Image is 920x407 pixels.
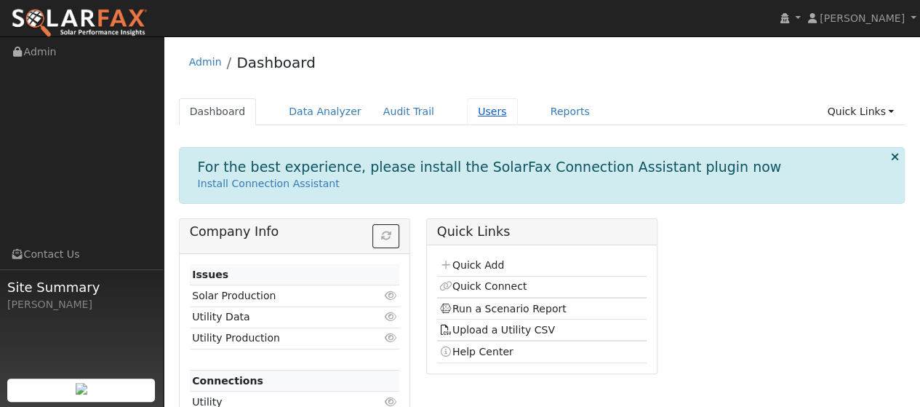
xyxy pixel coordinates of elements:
a: Audit Trail [372,98,445,125]
i: Click to view [384,333,397,343]
a: Admin [189,56,222,68]
a: Install Connection Assistant [198,178,340,189]
h5: Company Info [190,224,400,240]
img: retrieve [76,383,87,395]
i: Click to view [384,312,397,322]
a: Quick Links [816,98,905,125]
a: Quick Add [439,259,504,271]
h5: Quick Links [437,224,647,240]
img: SolarFax [11,8,148,39]
a: Reports [540,98,601,125]
a: Help Center [439,346,513,357]
a: Upload a Utility CSV [439,324,555,336]
strong: Connections [192,375,263,387]
a: Users [467,98,518,125]
a: Data Analyzer [278,98,372,125]
td: Utility Production [190,328,366,349]
div: [PERSON_NAME] [7,297,156,312]
strong: Issues [192,269,228,280]
i: Click to view [384,397,397,407]
a: Dashboard [179,98,257,125]
i: Click to view [384,291,397,301]
a: Dashboard [236,54,316,71]
a: Run a Scenario Report [439,303,567,315]
td: Utility Data [190,307,366,328]
span: [PERSON_NAME] [820,12,905,24]
span: Site Summary [7,277,156,297]
td: Solar Production [190,285,366,307]
a: Quick Connect [439,280,527,292]
h1: For the best experience, please install the SolarFax Connection Assistant plugin now [198,159,782,175]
